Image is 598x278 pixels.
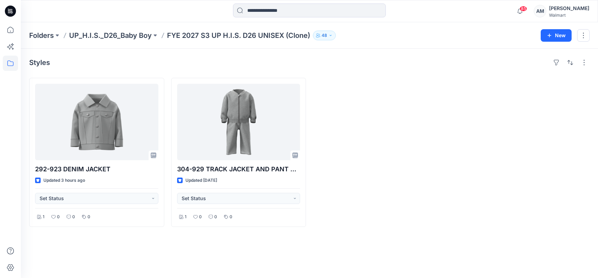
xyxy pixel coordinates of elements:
div: Walmart [549,13,589,18]
p: 0 [199,213,202,221]
a: Folders [29,31,54,40]
p: Updated 3 hours ago [43,177,85,184]
p: 292-923 DENIM JACKET [35,164,158,174]
span: 85 [520,6,527,11]
p: 0 [214,213,217,221]
a: 292-923 DENIM JACKET [35,84,158,160]
button: 48 [313,31,336,40]
p: 304-929 TRACK JACKET AND PANT SET [177,164,300,174]
a: 304-929 TRACK JACKET AND PANT SET [177,84,300,160]
p: 0 [57,213,60,221]
p: Updated [DATE] [185,177,217,184]
button: New [541,29,572,42]
p: FYE 2027 S3 UP H.I.S. D26 UNISEX (Clone) [167,31,310,40]
p: 48 [322,32,327,39]
h4: Styles [29,58,50,67]
div: AM [534,5,546,17]
p: 1 [185,213,186,221]
p: 0 [72,213,75,221]
div: [PERSON_NAME] [549,4,589,13]
p: 0 [88,213,90,221]
p: 1 [43,213,44,221]
a: UP_H.I.S._D26_Baby Boy [69,31,152,40]
p: 0 [230,213,232,221]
